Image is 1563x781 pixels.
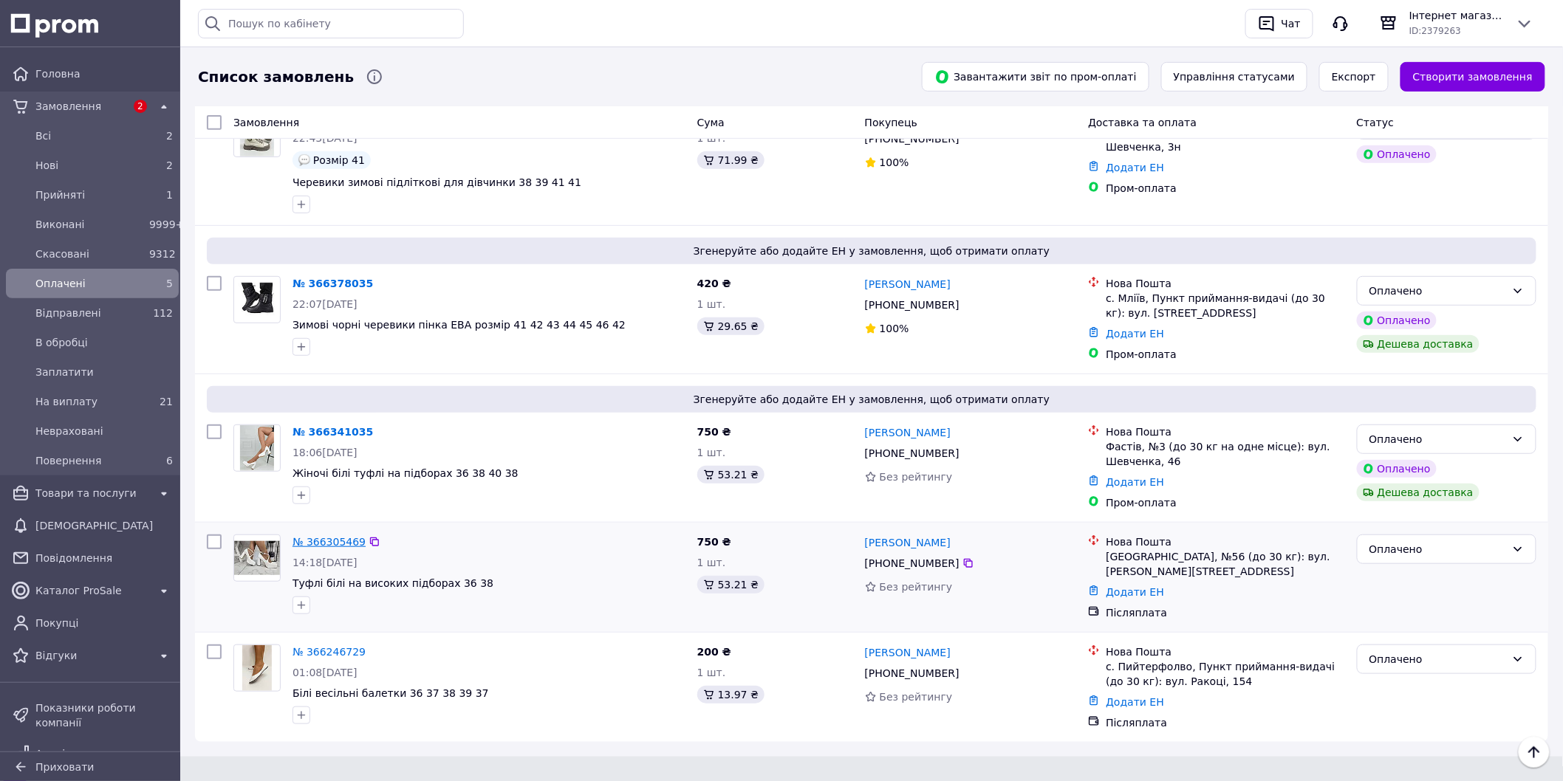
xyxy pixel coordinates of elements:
span: Список замовлень [198,66,354,88]
a: № 366246729 [293,646,366,658]
div: Оплачено [1357,460,1437,478]
img: Фото товару [234,541,280,576]
span: 420 ₴ [697,278,731,289]
span: Покупець [865,117,917,128]
a: Туфлі білі на високих підборах 36 38 [293,577,493,589]
span: Інтернет магазин "Nozhki v odezhke" [1409,8,1504,23]
span: 1 шт. [697,667,726,678]
div: Південноукраїнськ, №3 (до 30 кг): бульв. Шевченка, 3н [1106,125,1344,154]
span: 18:06[DATE] [293,447,358,458]
div: Дешева доставка [1357,335,1480,353]
img: Фото товару [234,283,280,317]
span: 100% [880,323,909,334]
span: Товари та послуги [35,486,149,500]
span: В обробці [35,335,173,350]
a: [PERSON_NAME] [865,277,951,292]
a: Білі весільні балетки 36 37 38 39 37 [293,687,489,699]
span: Замовлення [233,117,299,128]
div: 13.97 ₴ [697,686,765,703]
button: Чат [1245,9,1313,38]
span: Нові [35,158,143,173]
span: 1 шт. [697,557,726,568]
span: Покупці [35,616,173,630]
div: Нова Пошта [1106,534,1344,549]
div: 53.21 ₴ [697,576,765,594]
div: Оплачено [1357,145,1437,163]
div: [PHONE_NUMBER] [862,295,962,315]
span: Без рейтингу [880,691,953,703]
div: Пром-оплата [1106,495,1344,510]
span: Доставка та оплата [1088,117,1197,128]
span: 750 ₴ [697,426,731,438]
span: Статус [1357,117,1395,128]
div: 71.99 ₴ [697,151,765,169]
span: Cума [697,117,725,128]
div: с. Мліїв, Пункт приймання-видачі (до 30 кг): вул. [STREET_ADDRESS] [1106,291,1344,320]
span: 2 [134,100,147,113]
div: [PHONE_NUMBER] [862,553,962,574]
span: Без рейтингу [880,581,953,593]
a: [PERSON_NAME] [865,425,951,440]
a: Фото товару [233,644,281,692]
span: Заплатити [35,365,173,379]
div: Нова Пошта [1106,276,1344,291]
span: 112 [153,307,173,319]
span: Виконані [35,217,143,232]
span: 9999+ [149,219,184,230]
img: :speech_balloon: [298,154,310,166]
a: Фото товару [233,276,281,323]
span: Відправлені [35,306,143,320]
div: Пром-оплата [1106,181,1344,196]
div: [PHONE_NUMBER] [862,443,962,464]
a: № 366305469 [293,536,366,548]
span: ID: 2379263 [1409,26,1461,36]
a: Додати ЕН [1106,586,1164,598]
div: Оплачено [1369,541,1506,557]
span: Розмір 41 [313,154,365,166]
span: 6 [166,455,173,467]
img: Фото товару [242,645,272,691]
a: Створити замовлення [1400,62,1545,92]
span: 21 [160,396,173,407]
span: 2 [166,159,173,171]
a: Додати ЕН [1106,162,1164,173]
span: 5 [166,278,173,289]
div: Чат [1279,13,1304,35]
button: Управління статусами [1161,62,1307,92]
span: Аналітика [35,746,149,761]
div: Оплачено [1369,651,1506,667]
span: Згенеруйте або додайте ЕН у замовлення, щоб отримати оплату [213,244,1530,258]
span: Каталог ProSale [35,583,149,598]
div: 29.65 ₴ [697,317,765,335]
div: Оплачено [1369,283,1506,299]
a: Жіночі білі туфлі на підборах 36 38 40 38 [293,467,519,479]
span: Приховати [35,761,94,773]
span: 200 ₴ [697,646,731,658]
input: Пошук по кабінету [198,9,464,38]
a: [PERSON_NAME] [865,645,951,660]
span: 01:08[DATE] [293,667,358,678]
span: Всi [35,128,143,143]
span: 22:07[DATE] [293,298,358,310]
span: Головна [35,66,173,81]
a: № 366341035 [293,426,373,438]
a: Фото товару [233,424,281,472]
span: Відгуки [35,648,149,663]
a: Зимові чорні черевики пінка ЕВА розмір 41 42 43 44 45 46 42 [293,319,626,331]
span: 1 шт. [697,447,726,458]
div: Оплачено [1369,431,1506,447]
a: [PERSON_NAME] [865,535,951,550]
a: Додати ЕН [1106,476,1164,488]
img: Фото товару [240,425,275,471]
span: 1 шт. [697,298,726,310]
div: [GEOGRAPHIC_DATA], №56 (до 30 кг): вул. [PERSON_NAME][STREET_ADDRESS] [1106,549,1344,579]
span: Без рейтингу [880,471,953,483]
span: Замовлення [35,99,126,114]
span: 14:18[DATE] [293,557,358,568]
a: № 366378035 [293,278,373,289]
a: Черевики зимові підліткові для дівчинки 38 39 41 41 [293,176,581,188]
div: Пром-оплата [1106,347,1344,362]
